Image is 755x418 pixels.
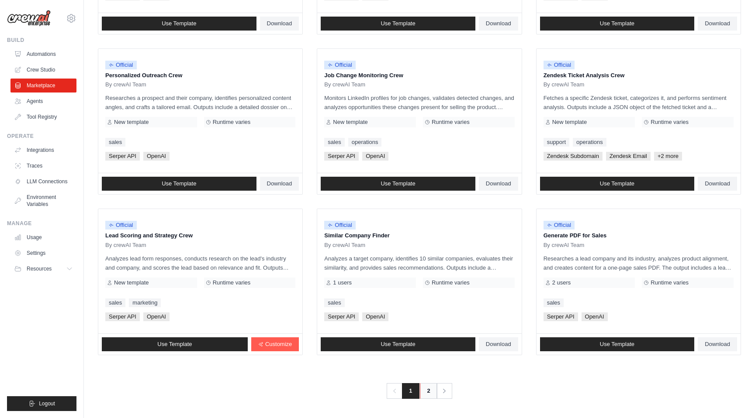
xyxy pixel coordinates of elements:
span: Zendesk Email [606,152,651,161]
a: Automations [10,47,76,61]
a: 2 [420,383,437,399]
p: Zendesk Ticket Analysis Crew [544,71,734,80]
span: Official [105,61,137,69]
span: +2 more [654,152,682,161]
p: Researches a prospect and their company, identifies personalized content angles, and crafts a tai... [105,93,295,112]
span: Official [544,221,575,230]
a: Use Template [321,177,475,191]
span: Use Template [600,20,634,27]
span: Download [705,180,730,187]
a: Crew Studio [10,63,76,77]
a: Agents [10,94,76,108]
span: Official [105,221,137,230]
a: Download [260,177,299,191]
a: marketing [129,298,161,307]
span: Runtime varies [213,119,251,126]
span: Use Template [162,20,196,27]
a: Settings [10,246,76,260]
a: Use Template [102,177,256,191]
a: Integrations [10,143,76,157]
span: Official [324,61,356,69]
span: OpenAI [362,312,388,321]
span: Serper API [105,152,140,161]
span: Zendesk Subdomain [544,152,603,161]
a: Customize [251,337,299,351]
a: Use Template [540,337,695,351]
span: Runtime varies [432,279,470,286]
span: Serper API [544,312,578,321]
span: By crewAI Team [544,242,585,249]
span: 2 users [552,279,571,286]
a: Use Template [102,17,256,31]
span: Runtime varies [651,119,689,126]
span: Download [267,20,292,27]
p: Analyzes a target company, identifies 10 similar companies, evaluates their similarity, and provi... [324,254,514,272]
span: Serper API [324,312,359,321]
a: LLM Connections [10,175,76,188]
span: Use Template [381,20,415,27]
p: Monitors LinkedIn profiles for job changes, validates detected changes, and analyzes opportunitie... [324,93,514,112]
button: Resources [10,262,76,276]
span: By crewAI Team [324,81,365,88]
a: sales [105,138,125,147]
div: Build [7,37,76,44]
p: Similar Company Finder [324,231,514,240]
span: Download [705,20,730,27]
a: Use Template [321,17,475,31]
span: Serper API [324,152,359,161]
a: Environment Variables [10,190,76,211]
a: Download [479,337,518,351]
span: Logout [39,400,55,407]
a: Download [479,17,518,31]
span: Download [705,341,730,348]
span: Serper API [105,312,140,321]
a: sales [324,138,344,147]
img: Logo [7,10,51,27]
a: Download [698,17,737,31]
a: Download [260,17,299,31]
span: Download [486,341,511,348]
a: Use Template [540,177,695,191]
span: Use Template [381,341,415,348]
p: Analyzes lead form responses, conducts research on the lead's industry and company, and scores th... [105,254,295,272]
span: Runtime varies [651,279,689,286]
div: Manage [7,220,76,227]
p: Researches a lead company and its industry, analyzes product alignment, and creates content for a... [544,254,734,272]
span: By crewAI Team [324,242,365,249]
span: By crewAI Team [105,81,146,88]
a: Download [698,177,737,191]
span: Use Template [157,341,192,348]
a: operations [348,138,382,147]
span: Download [486,180,511,187]
span: Use Template [381,180,415,187]
a: Tool Registry [10,110,76,124]
span: OpenAI [362,152,388,161]
a: support [544,138,569,147]
nav: Pagination [387,383,452,399]
span: OpenAI [582,312,608,321]
a: Usage [10,230,76,244]
a: sales [544,298,564,307]
p: Personalized Outreach Crew [105,71,295,80]
a: Download [698,337,737,351]
span: By crewAI Team [544,81,585,88]
span: Runtime varies [213,279,251,286]
a: Use Template [102,337,248,351]
span: New template [333,119,367,126]
span: 1 [402,383,419,399]
span: Use Template [600,180,634,187]
span: OpenAI [143,152,170,161]
a: Use Template [321,337,475,351]
div: Operate [7,133,76,140]
span: Official [324,221,356,230]
span: 1 users [333,279,352,286]
span: By crewAI Team [105,242,146,249]
span: Use Template [600,341,634,348]
a: sales [324,298,344,307]
p: Job Change Monitoring Crew [324,71,514,80]
span: OpenAI [143,312,170,321]
p: Lead Scoring and Strategy Crew [105,231,295,240]
span: Runtime varies [432,119,470,126]
span: Resources [27,265,52,272]
a: Marketplace [10,79,76,93]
